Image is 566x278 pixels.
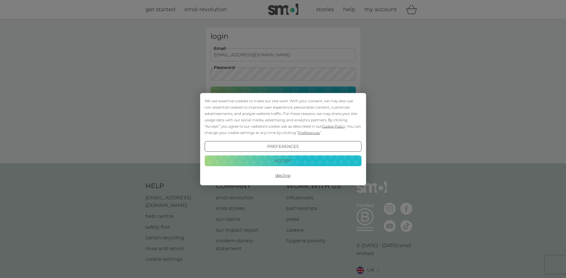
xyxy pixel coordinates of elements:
[204,155,361,166] button: Accept
[298,130,320,135] span: Preferences
[204,97,361,136] div: We use essential cookies to make our site work. With your consent, we may also use non-essential ...
[204,170,361,181] button: Decline
[204,141,361,152] button: Preferences
[322,124,345,128] span: Cookie Policy
[200,93,366,185] div: Cookie Consent Prompt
